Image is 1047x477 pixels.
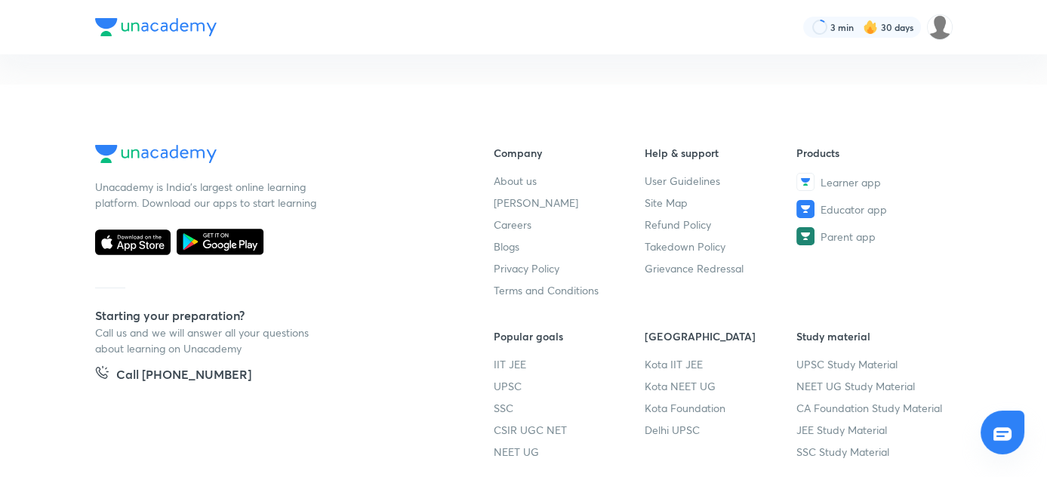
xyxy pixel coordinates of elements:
a: Educator app [796,200,948,218]
img: Company Logo [95,18,217,36]
a: Takedown Policy [645,238,796,254]
img: Company Logo [95,145,217,163]
span: Careers [494,217,531,232]
a: IIT JEE [494,356,645,372]
a: UPSC Study Material [796,356,948,372]
a: NEET UG Study Material [796,378,948,394]
h5: Call [PHONE_NUMBER] [116,365,251,386]
a: About us [494,173,645,189]
a: Call [PHONE_NUMBER] [95,365,251,386]
a: SSC Study Material [796,444,948,460]
a: Blogs [494,238,645,254]
h5: Starting your preparation? [95,306,445,325]
h6: [GEOGRAPHIC_DATA] [645,328,796,344]
a: CSIR UGC NET [494,422,645,438]
a: Careers [494,217,645,232]
a: UPSC [494,378,645,394]
img: Palak Tiwari [927,14,953,40]
a: Grievance Redressal [645,260,796,276]
h6: Popular goals [494,328,645,344]
h6: Products [796,145,948,161]
a: SSC [494,400,645,416]
h6: Help & support [645,145,796,161]
a: Kota NEET UG [645,378,796,394]
span: Learner app [821,174,881,190]
a: User Guidelines [645,173,796,189]
p: Unacademy is India’s largest online learning platform. Download our apps to start learning [95,179,322,211]
h6: Company [494,145,645,161]
a: Company Logo [95,145,445,167]
span: Educator app [821,202,887,217]
h6: Study material [796,328,948,344]
a: Terms and Conditions [494,282,645,298]
a: Refund Policy [645,217,796,232]
a: Learner app [796,173,948,191]
img: Educator app [796,200,815,218]
img: streak [863,20,878,35]
a: Kota IIT JEE [645,356,796,372]
img: Parent app [796,227,815,245]
a: Delhi UPSC [645,422,796,438]
a: NEET UG [494,444,645,460]
a: CA Foundation Study Material [796,400,948,416]
a: JEE Study Material [796,422,948,438]
a: Privacy Policy [494,260,645,276]
p: Call us and we will answer all your questions about learning on Unacademy [95,325,322,356]
a: [PERSON_NAME] [494,195,645,211]
img: Learner app [796,173,815,191]
a: Site Map [645,195,796,211]
a: Kota Foundation [645,400,796,416]
a: Parent app [796,227,948,245]
span: Parent app [821,229,876,245]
